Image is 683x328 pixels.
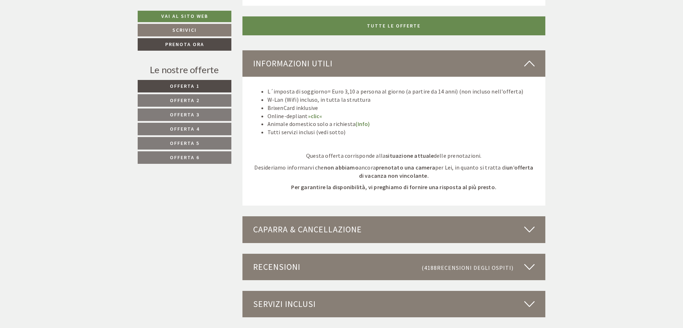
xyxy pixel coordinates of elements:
[291,183,496,191] strong: Per garantire la disponibilità, vi preghiamo di fornire una risposta al più presto.
[127,6,155,18] div: lunedì
[355,120,370,127] a: (Info)
[242,291,546,317] div: Servizi inclusi
[170,83,200,89] span: Offerta 1
[267,112,535,120] li: Online-depliant
[170,126,200,132] span: Offerta 4
[308,112,323,120] a: »clic«
[267,120,535,128] li: Animale domestico solo a richiesta
[170,97,200,104] span: Offerta 2
[6,20,112,41] div: Buon giorno, come possiamo aiutarla?
[242,50,546,77] div: Informazioni utili
[437,264,511,271] span: Recensioni degli ospiti
[11,35,108,40] small: 09:23
[138,11,231,22] a: Vai al sito web
[138,24,231,36] a: Scrivici
[267,96,535,104] li: W-Lan (Wifi) incluso, in tutta la struttura
[11,21,108,27] div: [GEOGRAPHIC_DATA]
[138,38,231,51] a: Prenota ora
[253,163,535,180] p: Desideriamo informarvi che ancora per Lei, in quanto si tratta di
[242,254,546,280] div: Recensioni
[242,16,546,35] a: TUTTE LE OFFERTE
[138,63,231,76] div: Le nostre offerte
[246,188,282,201] button: Invia
[170,140,200,146] span: Offerta 5
[267,104,535,112] li: BrixenCard inklusive
[267,87,535,96] li: L´imposta di soggiorno= Euro 3,10 a persona al giorno (a partire da 14 anni) (non incluso nell'of...
[422,264,514,271] small: (4188 )
[242,216,546,243] div: Caparra & cancellazione
[267,128,535,136] li: Tutti servizi inclusi (vedi sotto)
[170,154,200,161] span: Offerta 6
[324,164,359,171] strong: non abbiamo
[385,152,434,159] strong: situazione attuale
[359,164,534,179] strong: un’offerta di vacanza non vincolante.
[376,164,435,171] strong: prenotato una camera
[253,152,535,160] p: Questa offerta corrisponde alla delle prenotazioni.
[170,111,200,118] span: Offerta 3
